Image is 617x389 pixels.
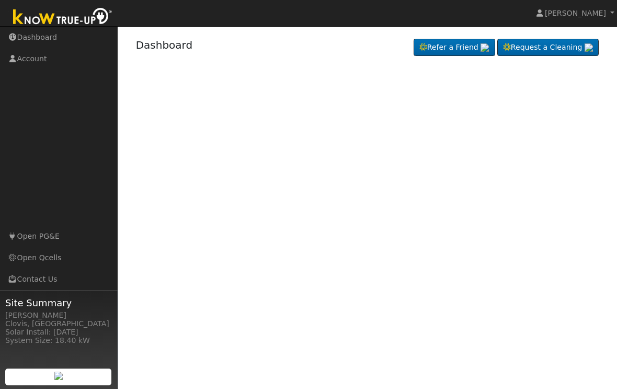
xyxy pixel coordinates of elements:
div: Solar Install: [DATE] [5,327,112,338]
div: [PERSON_NAME] [5,310,112,321]
img: retrieve [54,372,63,380]
span: [PERSON_NAME] [545,9,606,17]
a: Refer a Friend [414,39,495,57]
span: Site Summary [5,296,112,310]
img: Know True-Up [8,6,118,29]
img: retrieve [585,43,593,52]
div: System Size: 18.40 kW [5,335,112,346]
img: retrieve [481,43,489,52]
a: Request a Cleaning [497,39,599,57]
a: Dashboard [136,39,193,51]
div: Clovis, [GEOGRAPHIC_DATA] [5,318,112,329]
